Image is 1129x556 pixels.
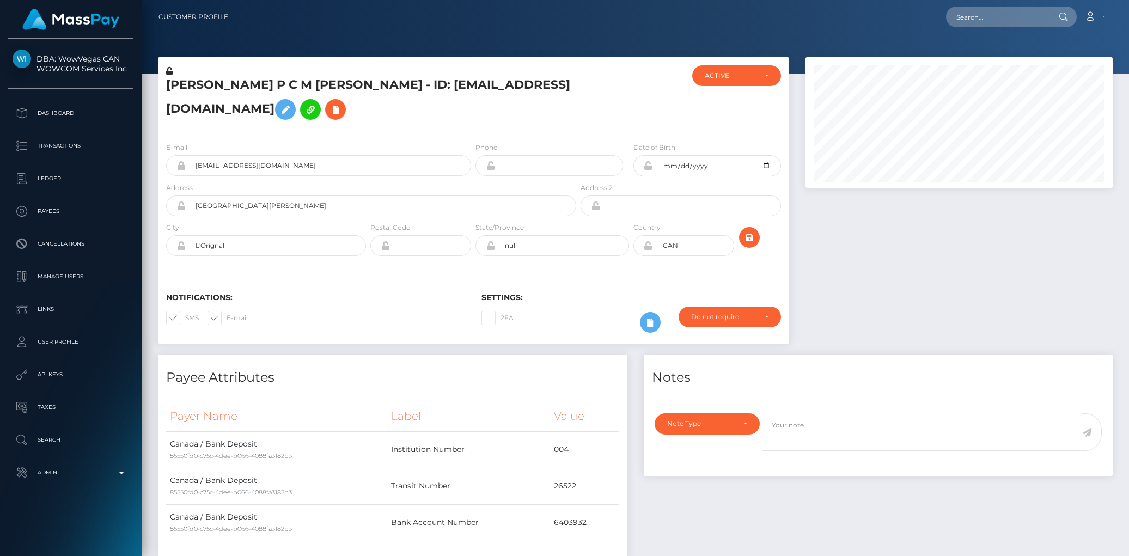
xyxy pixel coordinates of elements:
p: Links [13,301,129,317]
p: Transactions [13,138,129,154]
a: Dashboard [8,100,133,127]
label: Phone [475,143,497,152]
a: Ledger [8,165,133,192]
a: Search [8,426,133,454]
div: Note Type [667,419,735,428]
small: 85550fd0-c75c-4dee-b066-4088fa3182b3 [170,452,292,460]
p: Cancellations [13,236,129,252]
label: Date of Birth [633,143,675,152]
a: Links [8,296,133,323]
h6: Settings: [481,293,780,302]
td: Bank Account Number [387,504,550,541]
h5: [PERSON_NAME] P C M [PERSON_NAME] - ID: [EMAIL_ADDRESS][DOMAIN_NAME] [166,77,570,125]
img: WOWCOM Services Inc [13,50,31,68]
td: 26522 [550,468,619,504]
button: Do not require [679,307,780,327]
button: ACTIVE [692,65,781,86]
input: Search... [946,7,1048,27]
td: 004 [550,431,619,468]
p: User Profile [13,334,129,350]
p: Admin [13,465,129,481]
td: Institution Number [387,431,550,468]
p: API Keys [13,366,129,383]
label: E-mail [166,143,187,152]
label: Address [166,183,193,193]
p: Taxes [13,399,129,416]
img: MassPay Logo [22,9,119,30]
label: State/Province [475,223,524,233]
a: Manage Users [8,263,133,290]
label: Country [633,223,661,233]
a: User Profile [8,328,133,356]
label: SMS [166,311,199,325]
button: Note Type [655,413,760,434]
small: 85550fd0-c75c-4dee-b066-4088fa3182b3 [170,488,292,496]
td: Transit Number [387,468,550,504]
td: Canada / Bank Deposit [166,504,387,541]
h4: Notes [652,368,1105,387]
th: Value [550,401,619,431]
label: Postal Code [370,223,410,233]
td: 6403932 [550,504,619,541]
a: Payees [8,198,133,225]
td: Canada / Bank Deposit [166,431,387,468]
td: Canada / Bank Deposit [166,468,387,504]
p: Dashboard [13,105,129,121]
small: 85550fd0-c75c-4dee-b066-4088fa3182b3 [170,525,292,533]
label: City [166,223,179,233]
a: Transactions [8,132,133,160]
label: Address 2 [581,183,613,193]
th: Payer Name [166,401,387,431]
label: E-mail [208,311,248,325]
h6: Notifications: [166,293,465,302]
div: Do not require [691,313,755,321]
div: ACTIVE [705,71,756,80]
label: 2FA [481,311,514,325]
p: Search [13,432,129,448]
p: Manage Users [13,268,129,285]
a: Taxes [8,394,133,421]
span: DBA: WowVegas CAN WOWCOM Services Inc [8,54,133,74]
a: API Keys [8,361,133,388]
a: Customer Profile [158,5,228,28]
h4: Payee Attributes [166,368,619,387]
a: Cancellations [8,230,133,258]
p: Ledger [13,170,129,187]
p: Payees [13,203,129,219]
a: Admin [8,459,133,486]
th: Label [387,401,550,431]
